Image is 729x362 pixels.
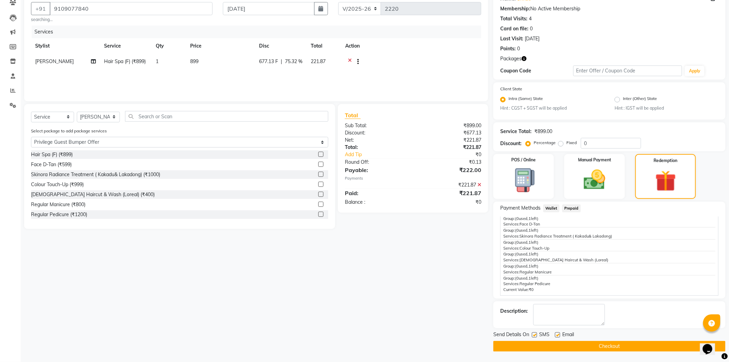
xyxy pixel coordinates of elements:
span: 221.87 [311,58,326,64]
div: Payments [345,175,481,181]
span: Send Details On [493,331,529,340]
span: Services: [503,234,520,239]
label: Redemption [654,158,678,164]
span: Services: [503,246,520,251]
span: Email [562,331,574,340]
span: SMS [539,331,550,340]
span: Payment Methods [500,204,541,212]
label: POS / Online [512,157,536,163]
span: 1 [528,264,531,269]
div: No Active Membership [500,5,719,12]
th: Price [186,38,255,54]
div: ₹221.87 [413,181,486,189]
input: Enter Offer / Coupon Code [573,66,682,76]
span: Group: [503,228,515,233]
span: Packages [500,55,522,62]
span: ₹0 [529,287,534,292]
div: [DEMOGRAPHIC_DATA] Haircut & Wash (Loreal) (₹400) [31,191,155,198]
th: Disc [255,38,307,54]
div: Hair Spa (F) (₹899) [31,151,73,158]
span: used, left) [515,228,538,233]
span: (0 [515,228,519,233]
span: Group: [503,252,515,257]
div: ₹0 [413,199,486,206]
img: _gift.svg [649,168,683,194]
input: Search or Scan [125,111,328,122]
span: Services: [503,270,520,274]
div: Membership: [500,5,530,12]
div: Face D-Tan (₹599) [31,161,72,168]
span: 899 [190,58,198,64]
span: 1 [528,276,531,281]
div: 0 [517,45,520,52]
div: Card on file: [500,25,528,32]
div: Skinora Radiance Treatment ( Kakadu& Lakadong) (₹1000) [31,171,160,178]
label: Percentage [534,140,556,146]
div: Total: [340,144,413,151]
div: Coupon Code [500,67,573,74]
span: used, left) [515,276,538,281]
span: Regular Pedicure [520,281,550,286]
div: Services [32,26,486,38]
button: +91 [31,2,50,15]
div: 4 [529,15,532,22]
span: Group: [503,216,515,221]
div: Sub Total: [340,122,413,129]
div: ₹222.00 [413,166,486,174]
div: ₹221.87 [413,189,486,197]
div: [DATE] [525,35,540,42]
div: Last Visit: [500,35,523,42]
span: Services: [503,281,520,286]
span: 1 [528,252,531,257]
button: Apply [685,66,705,76]
div: Service Total: [500,128,532,135]
label: Inter (Other) State [623,95,657,104]
div: Paid: [340,189,413,197]
span: Hair Spa (F) (₹899) [104,58,146,64]
span: 677.13 F [259,58,278,65]
div: ₹677.13 [413,129,486,137]
span: Prepaid [562,204,581,212]
div: ₹221.87 [413,137,486,144]
span: | [281,58,282,65]
div: Description: [500,308,528,315]
div: Round Off: [340,159,413,166]
span: Group: [503,264,515,269]
div: Discount: [500,140,522,147]
span: Wallet [543,204,559,212]
span: used, left) [515,216,538,221]
span: used, left) [515,264,538,269]
img: _pos-terminal.svg [506,167,541,193]
th: Qty [152,38,186,54]
iframe: chat widget [700,334,722,355]
div: Discount: [340,129,413,137]
label: Manual Payment [578,157,611,163]
span: Group: [503,240,515,245]
span: Services: [503,222,520,227]
span: Regular Manicure [520,270,552,274]
img: _cash.svg [577,167,612,192]
span: (0 [515,240,519,245]
label: Client State [500,86,522,92]
th: Stylist [31,38,100,54]
span: Colour Touch-Up [520,246,550,251]
span: Current Value: [503,287,529,292]
div: Balance : [340,199,413,206]
div: ₹0.13 [413,159,486,166]
input: Search by Name/Mobile/Email/Code [50,2,213,15]
div: ₹899.00 [534,128,552,135]
span: 1 [528,240,531,245]
span: used, left) [515,240,538,245]
label: Select package to add package services [31,128,107,134]
div: 0 [530,25,533,32]
div: ₹221.87 [413,144,486,151]
small: Hint : CGST + SGST will be applied [500,105,604,111]
label: Fixed [566,140,577,146]
span: 75.32 % [285,58,302,65]
span: (0 [515,264,519,269]
span: Skinora Radiance Treatment ( Kakadu& Lakadong) [520,234,612,239]
div: Points: [500,45,516,52]
label: Intra (Same) State [509,95,543,104]
div: Regular Manicure (₹800) [31,201,85,208]
div: Total Visits: [500,15,527,22]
